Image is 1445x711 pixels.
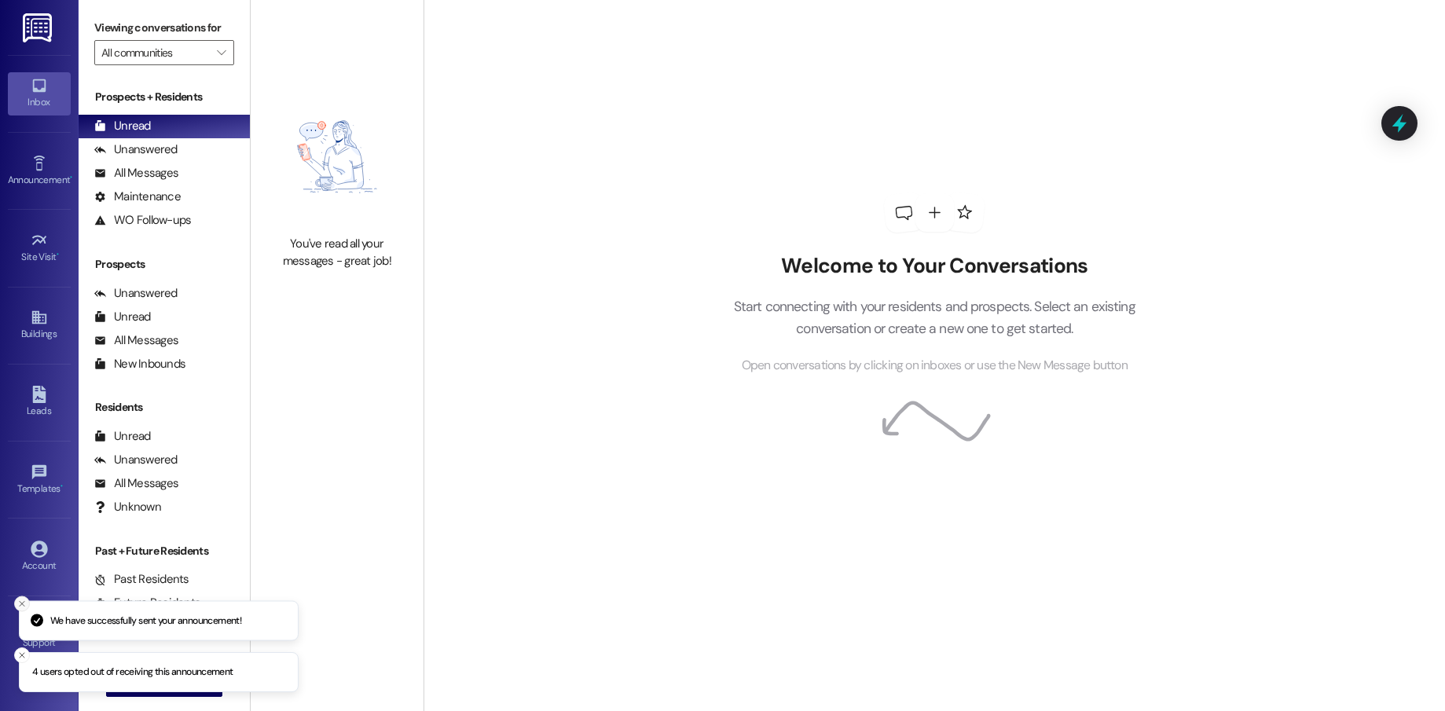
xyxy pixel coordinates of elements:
[268,86,406,228] img: empty-state
[79,256,250,273] div: Prospects
[79,399,250,416] div: Residents
[14,596,30,611] button: Close toast
[94,356,185,372] div: New Inbounds
[79,543,250,559] div: Past + Future Residents
[14,647,30,663] button: Close toast
[710,254,1159,279] h2: Welcome to Your Conversations
[94,475,178,492] div: All Messages
[217,46,226,59] i: 
[94,165,178,181] div: All Messages
[61,481,63,492] span: •
[94,285,178,302] div: Unanswered
[94,452,178,468] div: Unanswered
[710,295,1159,340] p: Start connecting with your residents and prospects. Select an existing conversation or create a n...
[32,665,233,680] p: 4 users opted out of receiving this announcement
[8,381,71,423] a: Leads
[8,304,71,346] a: Buildings
[742,356,1128,376] span: Open conversations by clicking on inboxes or use the New Message button
[23,13,55,42] img: ResiDesk Logo
[94,428,151,445] div: Unread
[70,172,72,183] span: •
[50,614,241,628] p: We have successfully sent your announcement!
[94,571,189,588] div: Past Residents
[94,118,151,134] div: Unread
[101,40,209,65] input: All communities
[94,212,191,229] div: WO Follow-ups
[94,141,178,158] div: Unanswered
[94,332,178,349] div: All Messages
[8,227,71,269] a: Site Visit •
[8,459,71,501] a: Templates •
[8,72,71,115] a: Inbox
[57,249,59,260] span: •
[94,16,234,40] label: Viewing conversations for
[8,536,71,578] a: Account
[8,613,71,655] a: Support
[94,499,161,515] div: Unknown
[79,89,250,105] div: Prospects + Residents
[268,236,406,269] div: You've read all your messages - great job!
[94,189,181,205] div: Maintenance
[94,309,151,325] div: Unread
